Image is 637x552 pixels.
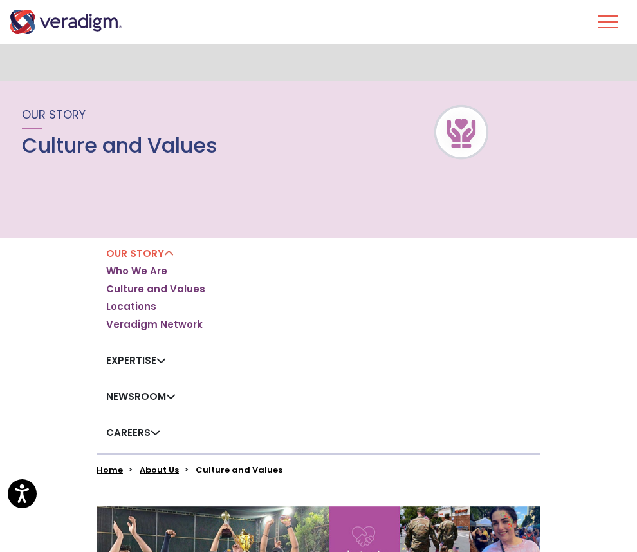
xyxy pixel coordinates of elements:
a: Our Story [106,247,174,260]
img: Veradigm logo [10,10,122,34]
a: Expertise [106,354,166,367]
a: Newsroom [106,390,176,403]
span: Our Story [22,106,86,122]
button: Toggle Navigation Menu [598,5,618,39]
a: Careers [106,426,160,439]
a: Locations [106,300,156,313]
a: About Us [140,464,179,476]
a: Veradigm Network [106,318,203,331]
a: Home [97,464,123,476]
a: Who We Are [106,265,167,278]
h1: Culture and Values [22,133,217,158]
a: Culture and Values [106,283,205,296]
